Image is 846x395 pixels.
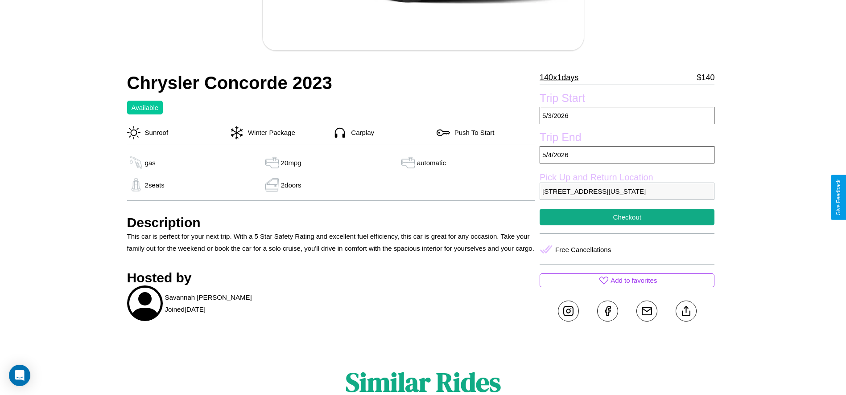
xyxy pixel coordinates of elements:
[145,179,165,191] p: 2 seats
[127,156,145,169] img: gas
[417,157,446,169] p: automatic
[9,365,30,386] div: Open Intercom Messenger
[835,179,842,216] div: Give Feedback
[127,270,536,285] h3: Hosted by
[165,303,206,315] p: Joined [DATE]
[127,73,536,93] h2: Chrysler Concorde 2023
[540,209,714,225] button: Checkout
[145,157,156,169] p: gas
[281,157,301,169] p: 20 mpg
[540,70,578,85] p: 140 x 1 days
[165,291,252,303] p: Savannah [PERSON_NAME]
[540,183,714,200] p: [STREET_ADDRESS][US_STATE]
[611,274,657,286] p: Add to favorites
[127,215,536,230] h3: Description
[263,156,281,169] img: gas
[540,273,714,287] button: Add to favorites
[697,70,714,85] p: $ 140
[347,126,374,138] p: Carplay
[132,102,159,114] p: Available
[127,230,536,254] p: This car is perfect for your next trip. With a 5 Star Safety Rating and excellent fuel efficiency...
[450,126,495,138] p: Push To Start
[540,172,714,183] label: Pick Up and Return Location
[555,244,611,256] p: Free Cancellations
[263,178,281,191] img: gas
[243,126,295,138] p: Winter Package
[281,179,301,191] p: 2 doors
[540,131,714,146] label: Trip End
[540,146,714,163] p: 5 / 4 / 2026
[399,156,417,169] img: gas
[140,126,169,138] p: Sunroof
[540,92,714,107] label: Trip Start
[540,107,714,124] p: 5 / 3 / 2026
[127,178,145,191] img: gas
